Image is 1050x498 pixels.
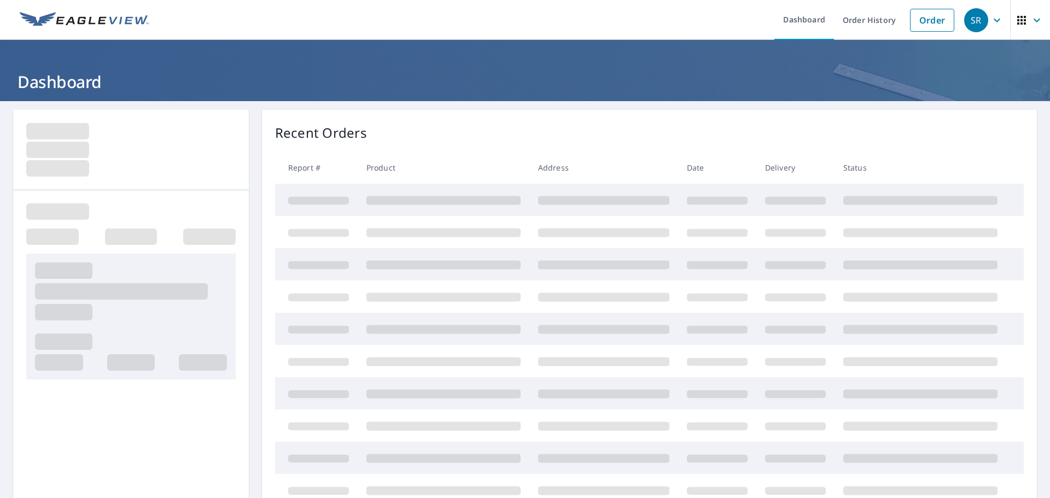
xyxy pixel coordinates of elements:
[358,151,529,184] th: Product
[678,151,756,184] th: Date
[275,151,358,184] th: Report #
[20,12,149,28] img: EV Logo
[756,151,835,184] th: Delivery
[910,9,954,32] a: Order
[13,71,1037,93] h1: Dashboard
[275,123,367,143] p: Recent Orders
[964,8,988,32] div: SR
[529,151,678,184] th: Address
[835,151,1006,184] th: Status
